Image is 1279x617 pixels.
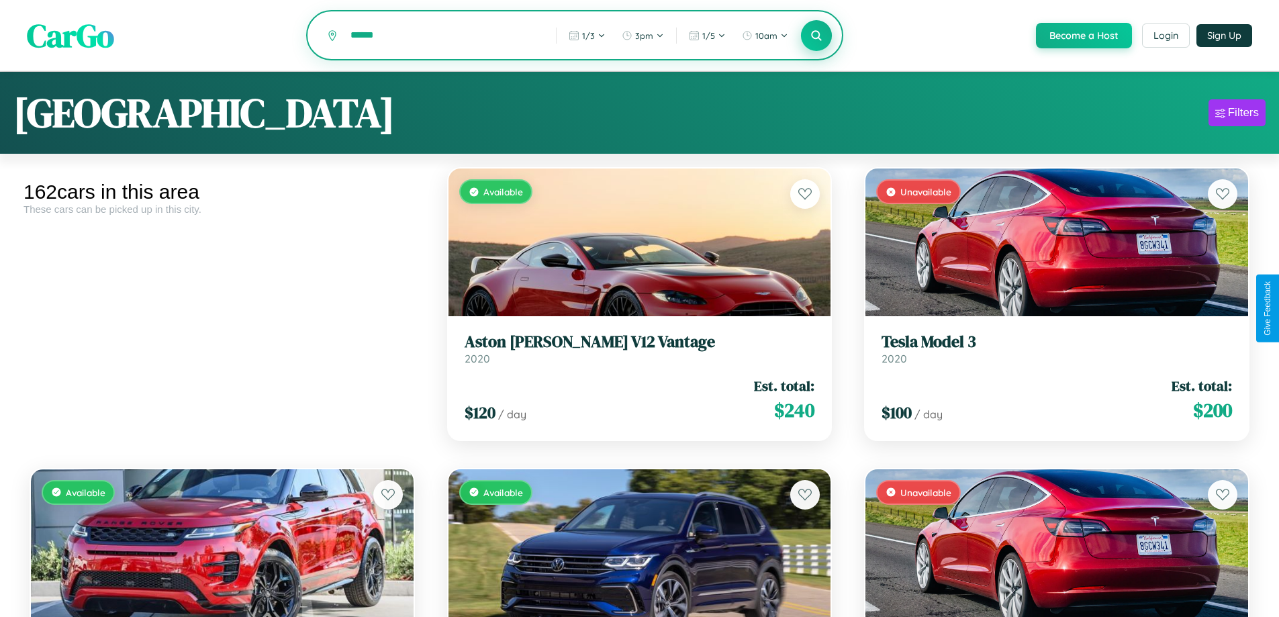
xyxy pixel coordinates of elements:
span: Available [483,186,523,197]
span: 1 / 3 [582,30,595,41]
div: Give Feedback [1263,281,1272,336]
span: $ 240 [774,397,814,424]
span: Available [66,487,105,498]
span: $ 200 [1193,397,1232,424]
button: Login [1142,23,1190,48]
span: Unavailable [900,487,951,498]
a: Aston [PERSON_NAME] V12 Vantage2020 [465,332,815,365]
h1: [GEOGRAPHIC_DATA] [13,85,395,140]
span: 1 / 5 [702,30,715,41]
span: Available [483,487,523,498]
span: $ 100 [882,401,912,424]
div: 162 cars in this area [23,181,421,203]
button: 10am [735,25,795,46]
h3: Aston [PERSON_NAME] V12 Vantage [465,332,815,352]
span: 3pm [635,30,653,41]
span: Est. total: [754,376,814,395]
span: 2020 [882,352,907,365]
span: 10am [755,30,777,41]
div: These cars can be picked up in this city. [23,203,421,215]
button: 1/3 [562,25,612,46]
span: CarGo [27,13,114,58]
button: 1/5 [682,25,732,46]
span: Unavailable [900,186,951,197]
span: $ 120 [465,401,495,424]
span: 2020 [465,352,490,365]
a: Tesla Model 32020 [882,332,1232,365]
h3: Tesla Model 3 [882,332,1232,352]
div: Filters [1228,106,1259,120]
span: Est. total: [1172,376,1232,395]
button: Sign Up [1196,24,1252,47]
button: 3pm [615,25,671,46]
button: Filters [1209,99,1266,126]
span: / day [498,408,526,421]
span: / day [914,408,943,421]
button: Become a Host [1036,23,1132,48]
